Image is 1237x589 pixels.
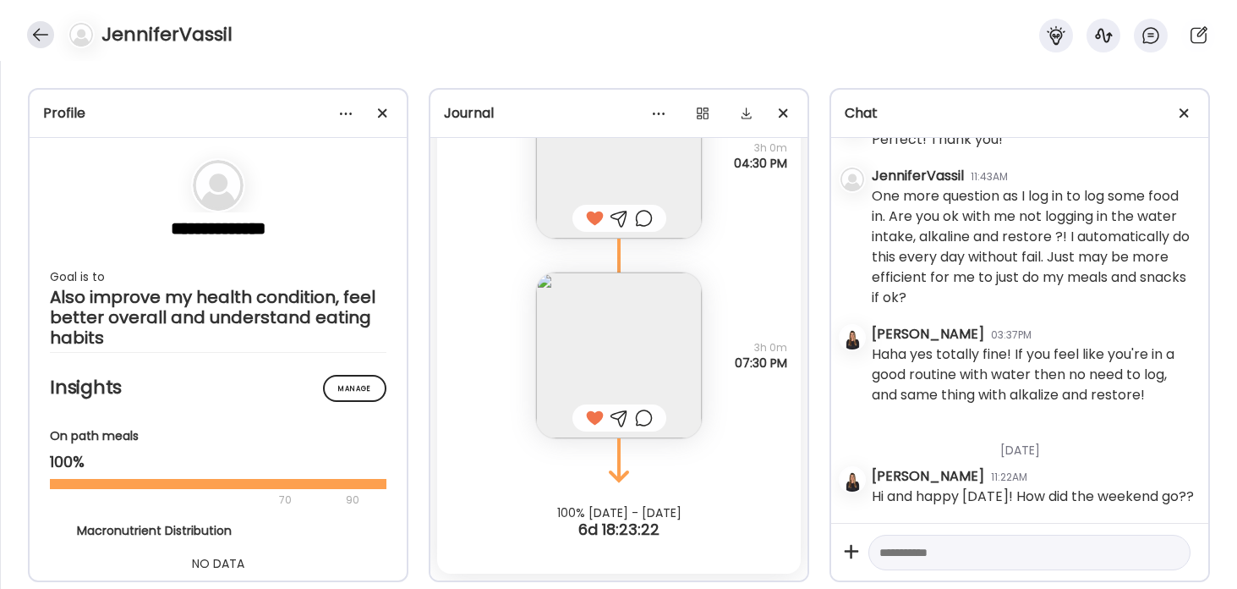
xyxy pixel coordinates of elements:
[872,487,1194,507] div: Hi and happy [DATE]! How did the weekend go??
[77,522,359,540] div: Macronutrient Distribution
[50,287,386,348] div: Also improve my health condition, feel better overall and understand eating habits
[430,520,807,540] div: 6d 18:23:22
[991,470,1027,485] div: 11:22AM
[872,324,984,344] div: [PERSON_NAME]
[872,421,1195,466] div: [DATE]
[43,103,393,124] div: Profile
[872,129,1003,150] div: Perfect! Thank you!
[991,328,1032,343] div: 03:37PM
[536,73,702,239] img: images%2FoqqbDETFnWf6i65Sp8aB9CEdeLr2%2Fqs4I7EMTVFmxXraaKXil%2Fv6FOn4aGiFa3eTWktDSw_240
[735,355,787,371] span: 07:30 PM
[101,21,233,48] h4: JenniferVassil
[193,160,244,211] img: bg-avatar-default.svg
[735,340,787,355] span: 3h 0m
[50,375,386,400] h2: Insights
[77,553,359,574] div: NO DATA
[50,267,386,287] div: Goal is to
[734,156,787,171] span: 04:30 PM
[840,326,864,350] img: avatars%2Fkjfl9jNWPhc7eEuw3FeZ2kxtUMH3
[845,103,1195,124] div: Chat
[50,490,341,510] div: 70
[50,427,386,445] div: On path meals
[872,344,1195,405] div: Haha yes totally fine! If you feel like you're in a good routine with water then no need to log, ...
[536,272,702,438] img: images%2FoqqbDETFnWf6i65Sp8aB9CEdeLr2%2FJfGRCgIxtVAyak4SWmkm%2Fp8AB1zTpxjqkaK3YLFV7_240
[69,23,93,47] img: bg-avatar-default.svg
[872,186,1195,308] div: One more question as I log in to log some food in. Are you ok with me not logging in the water in...
[840,168,864,191] img: bg-avatar-default.svg
[430,506,807,520] div: 100% [DATE] - [DATE]
[971,169,1008,184] div: 11:43AM
[50,452,386,472] div: 100%
[323,375,386,402] div: Manage
[344,490,361,510] div: 90
[734,140,787,156] span: 3h 0m
[872,166,964,186] div: JenniferVassil
[872,466,984,487] div: [PERSON_NAME]
[840,468,864,492] img: avatars%2Fkjfl9jNWPhc7eEuw3FeZ2kxtUMH3
[444,103,794,124] div: Journal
